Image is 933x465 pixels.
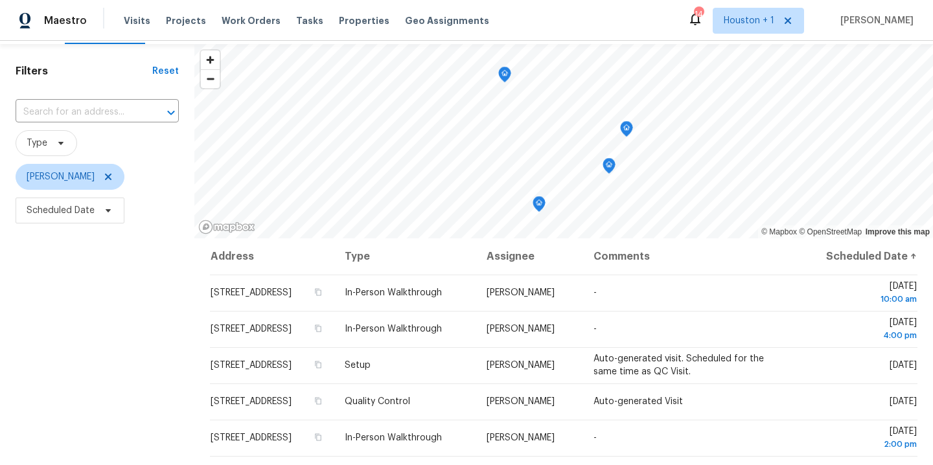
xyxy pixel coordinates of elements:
[345,324,442,334] span: In-Person Walkthrough
[487,324,555,334] span: [PERSON_NAME]
[890,397,917,406] span: [DATE]
[312,286,324,298] button: Copy Address
[201,51,220,69] button: Zoom in
[201,70,220,88] span: Zoom out
[334,238,476,275] th: Type
[152,65,179,78] div: Reset
[890,361,917,370] span: [DATE]
[593,288,597,297] span: -
[345,288,442,297] span: In-Person Walkthrough
[694,8,703,21] div: 14
[835,14,914,27] span: [PERSON_NAME]
[162,104,180,122] button: Open
[593,324,597,334] span: -
[593,354,764,376] span: Auto-generated visit. Scheduled for the same time as QC Visit.
[866,227,930,236] a: Improve this map
[211,433,292,442] span: [STREET_ADDRESS]
[16,65,152,78] h1: Filters
[603,158,616,178] div: Map marker
[345,361,371,370] span: Setup
[795,238,917,275] th: Scheduled Date ↑
[124,14,150,27] span: Visits
[339,14,389,27] span: Properties
[211,288,292,297] span: [STREET_ADDRESS]
[27,137,47,150] span: Type
[805,282,917,306] span: [DATE]
[799,227,862,236] a: OpenStreetMap
[583,238,796,275] th: Comments
[211,324,292,334] span: [STREET_ADDRESS]
[312,323,324,334] button: Copy Address
[345,433,442,442] span: In-Person Walkthrough
[487,288,555,297] span: [PERSON_NAME]
[593,433,597,442] span: -
[312,359,324,370] button: Copy Address
[805,427,917,451] span: [DATE]
[487,361,555,370] span: [PERSON_NAME]
[405,14,489,27] span: Geo Assignments
[44,14,87,27] span: Maestro
[593,397,683,406] span: Auto-generated Visit
[487,433,555,442] span: [PERSON_NAME]
[222,14,281,27] span: Work Orders
[805,293,917,306] div: 10:00 am
[27,204,95,217] span: Scheduled Date
[345,397,410,406] span: Quality Control
[211,361,292,370] span: [STREET_ADDRESS]
[724,14,774,27] span: Houston + 1
[476,238,583,275] th: Assignee
[498,67,511,87] div: Map marker
[620,121,633,141] div: Map marker
[27,170,95,183] span: [PERSON_NAME]
[487,397,555,406] span: [PERSON_NAME]
[312,395,324,407] button: Copy Address
[312,431,324,443] button: Copy Address
[296,16,323,25] span: Tasks
[533,196,546,216] div: Map marker
[805,438,917,451] div: 2:00 pm
[805,318,917,342] span: [DATE]
[211,397,292,406] span: [STREET_ADDRESS]
[805,329,917,342] div: 4:00 pm
[210,238,334,275] th: Address
[166,14,206,27] span: Projects
[201,69,220,88] button: Zoom out
[761,227,797,236] a: Mapbox
[198,220,255,234] a: Mapbox homepage
[16,102,143,122] input: Search for an address...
